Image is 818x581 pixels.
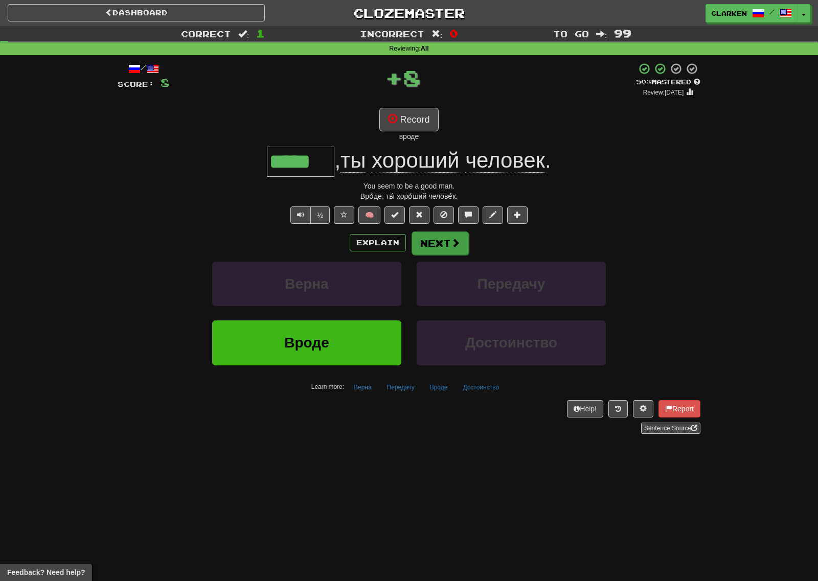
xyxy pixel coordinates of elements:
span: 50 % [636,78,651,86]
div: Mastered [636,78,700,87]
span: 1 [256,27,265,39]
span: To go [553,29,589,39]
span: 0 [449,27,458,39]
span: Вроде [284,335,329,351]
span: / [769,8,775,15]
button: Play sentence audio (ctl+space) [290,206,311,224]
a: Dashboard [8,4,265,21]
a: Sentence Source [641,423,700,434]
span: Верна [285,276,328,292]
strong: All [421,45,429,52]
button: Передачу [417,262,606,306]
button: Верна [348,380,377,395]
div: Text-to-speech controls [288,206,330,224]
div: / [118,62,169,75]
button: Вроде [212,320,401,365]
a: clarken / [706,4,798,22]
button: Достоинство [417,320,606,365]
button: Next [412,231,469,255]
button: Вроде [424,380,453,395]
a: Clozemaster [280,4,537,22]
small: Review: [DATE] [643,89,684,96]
span: 99 [614,27,631,39]
button: Help! [567,400,603,417]
span: 8 [403,65,421,90]
span: хороший [372,148,459,173]
span: Достоинство [465,335,557,351]
button: Explain [350,234,406,251]
div: You seem to be a good man. [118,181,700,191]
span: : [596,30,607,38]
button: Edit sentence (alt+d) [483,206,503,224]
span: Score: [118,80,154,88]
span: Incorrect [360,29,424,39]
span: : [238,30,249,38]
span: Open feedback widget [7,567,85,577]
span: 8 [161,76,169,89]
button: Верна [212,262,401,306]
div: Вро́де, ты́ хоро́ший челове́к. [118,191,700,201]
div: вроде [118,131,700,142]
small: Learn more: [311,383,344,390]
span: : [431,30,443,38]
span: , . [334,148,551,173]
button: Set this sentence to 100% Mastered (alt+m) [384,206,405,224]
button: Report [658,400,700,417]
button: Favorite sentence (alt+f) [334,206,354,224]
span: Передачу [478,276,546,292]
span: clarken [711,9,747,18]
button: Передачу [381,380,420,395]
span: человек [465,148,545,173]
button: Достоинство [457,380,505,395]
span: + [385,62,403,93]
span: ты [340,148,366,173]
button: Add to collection (alt+a) [507,206,528,224]
button: Record [379,108,438,131]
button: 🧠 [358,206,380,224]
button: Round history (alt+y) [608,400,628,417]
span: Correct [181,29,231,39]
button: Ignore sentence (alt+i) [434,206,454,224]
button: Discuss sentence (alt+u) [458,206,479,224]
button: ½ [310,206,330,224]
button: Reset to 0% Mastered (alt+r) [409,206,429,224]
